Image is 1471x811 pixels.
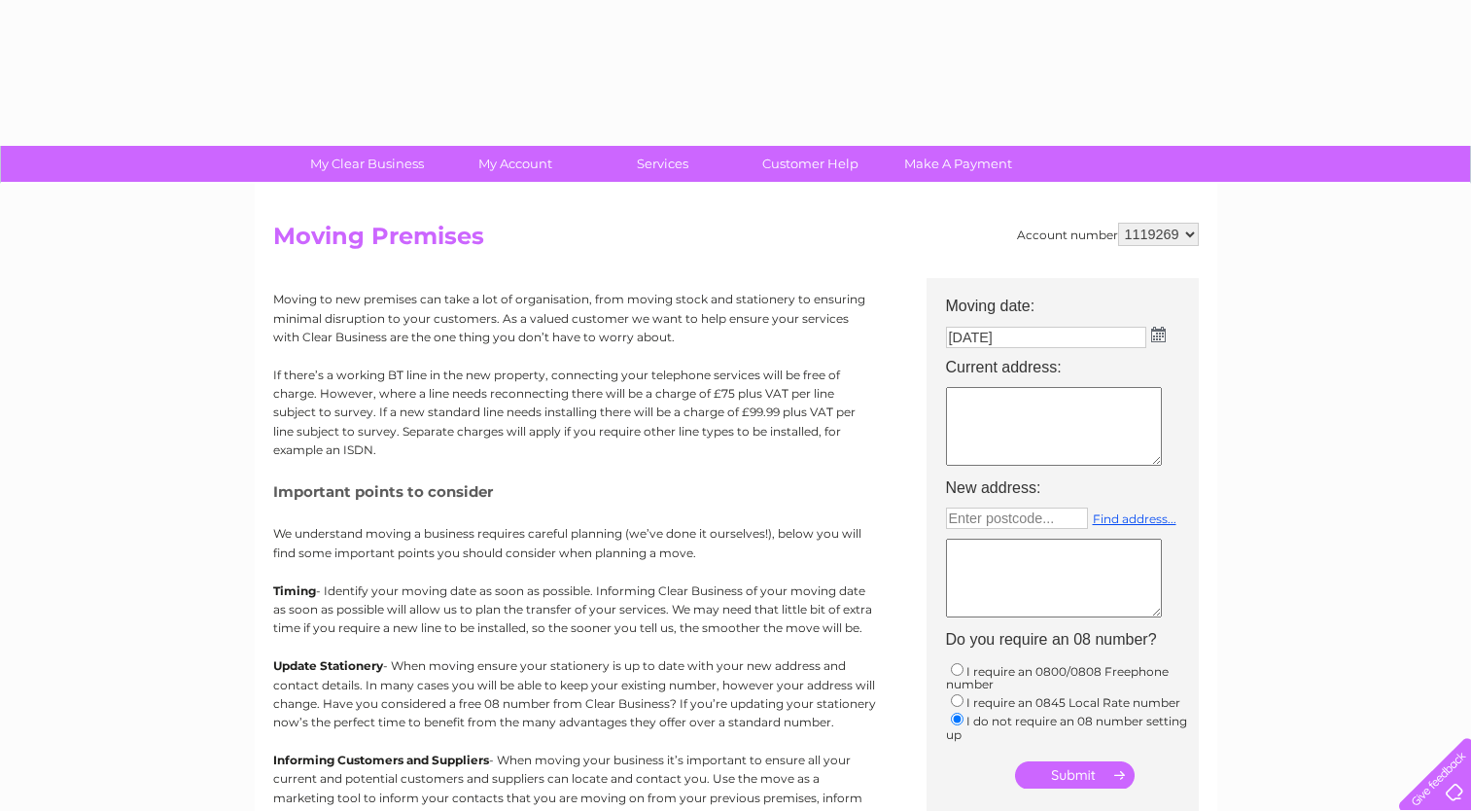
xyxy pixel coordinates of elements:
[273,582,876,638] p: - Identify your moving date as soon as possible. Informing Clear Business of your moving date as ...
[582,146,743,182] a: Services
[878,146,1038,182] a: Make A Payment
[287,146,447,182] a: My Clear Business
[273,658,383,673] b: Update Stationery
[1093,511,1176,526] a: Find address...
[273,753,489,767] b: Informing Customers and Suppliers
[273,290,876,346] p: Moving to new premises can take a lot of organisation, from moving stock and stationery to ensuri...
[1151,327,1166,342] img: ...
[936,353,1208,382] th: Current address:
[730,146,891,182] a: Customer Help
[273,656,876,731] p: - When moving ensure your stationery is up to date with your new address and contact details. In ...
[1017,223,1199,246] div: Account number
[273,524,876,561] p: We understand moving a business requires careful planning (we’ve done it ourselves!), below you w...
[435,146,595,182] a: My Account
[936,655,1208,747] td: I require an 0800/0808 Freephone number I require an 0845 Local Rate number I do not require an 0...
[273,583,316,598] b: Timing
[273,483,876,500] h5: Important points to consider
[273,366,876,459] p: If there’s a working BT line in the new property, connecting your telephone services will be free...
[273,223,1199,260] h2: Moving Premises
[936,278,1208,321] th: Moving date:
[1015,761,1135,789] input: Submit
[936,625,1208,654] th: Do you require an 08 number?
[936,474,1208,503] th: New address:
